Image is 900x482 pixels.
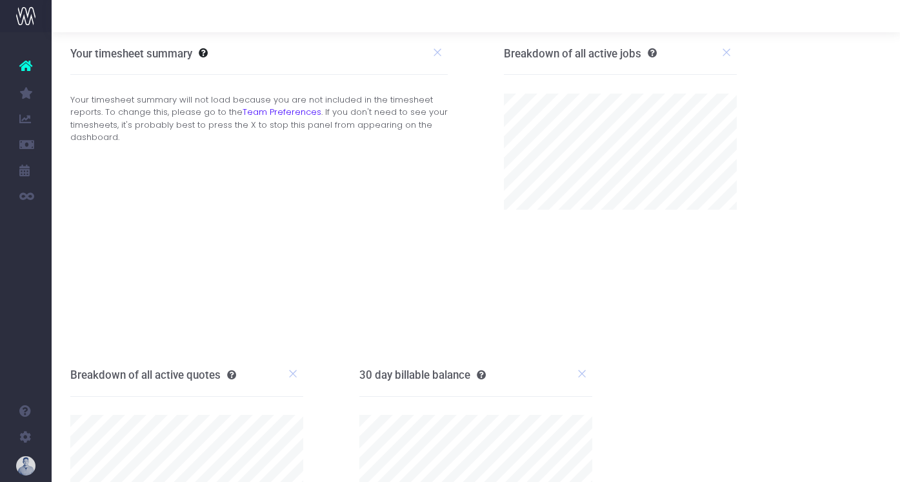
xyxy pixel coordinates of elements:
a: Team Preferences [243,106,321,118]
h3: Breakdown of all active jobs [504,47,657,60]
div: Your timesheet summary will not load because you are not included in the timesheet reports. To ch... [61,94,457,144]
h3: 30 day billable balance [359,368,486,381]
img: images/default_profile_image.png [16,456,35,476]
h3: Breakdown of all active quotes [70,368,236,381]
h3: Your timesheet summary [70,47,192,60]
